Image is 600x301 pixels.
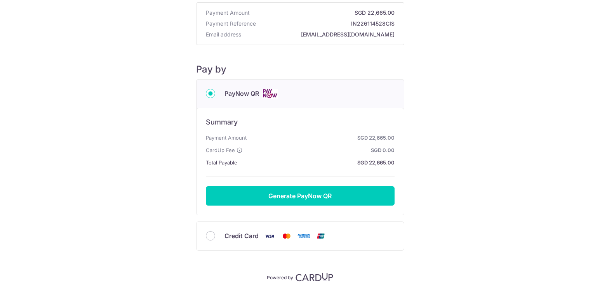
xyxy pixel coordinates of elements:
[240,158,395,167] strong: SGD 22,665.00
[267,273,293,281] p: Powered by
[253,9,395,17] strong: SGD 22,665.00
[262,89,278,99] img: Cards logo
[279,231,294,241] img: Mastercard
[206,133,247,142] span: Payment Amount
[206,145,235,155] span: CardUp Fee
[206,31,241,38] span: Email address
[313,231,329,241] img: Union Pay
[244,31,395,38] strong: [EMAIL_ADDRESS][DOMAIN_NAME]
[206,9,250,17] span: Payment Amount
[296,272,334,282] img: CardUp
[259,20,395,28] strong: IN226114528CIS
[206,158,237,167] span: Total Payable
[206,186,395,206] button: Generate PayNow QR
[262,231,277,241] img: Visa
[196,64,404,75] h5: Pay by
[296,231,311,241] img: American Express
[246,145,395,155] strong: SGD 0.00
[224,231,259,240] span: Credit Card
[206,20,256,28] span: Payment Reference
[250,133,395,142] strong: SGD 22,665.00
[206,231,395,241] div: Credit Card Visa Mastercard American Express Union Pay
[224,89,259,98] span: PayNow QR
[206,118,395,127] h6: Summary
[206,89,395,99] div: PayNow QR Cards logo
